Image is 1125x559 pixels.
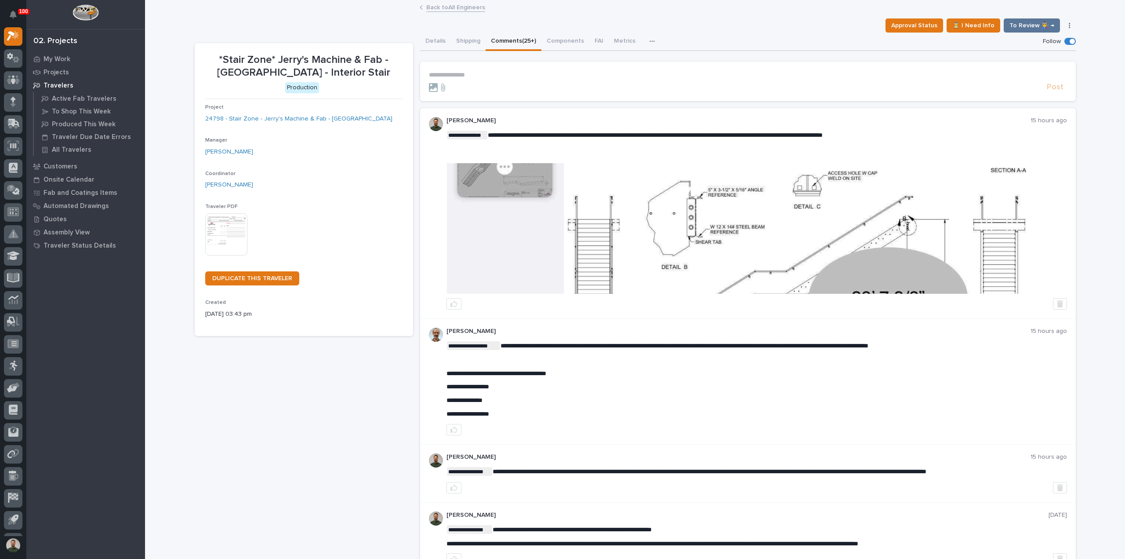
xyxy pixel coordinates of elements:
p: Projects [44,69,69,77]
p: Quotes [44,216,67,223]
p: [PERSON_NAME] [446,117,1031,124]
button: Notifications [4,5,22,24]
button: ⏳ I Need Info [947,18,1000,33]
a: Quotes [26,212,145,226]
p: To Shop This Week [52,108,111,116]
span: Traveler PDF [205,204,238,209]
a: Traveler Status Details [26,239,145,252]
p: Produced This Week [52,121,116,128]
button: like this post [446,424,461,435]
a: Assembly View [26,226,145,239]
p: Customers [44,163,77,171]
a: DUPLICATE THIS TRAVELER [205,271,299,285]
p: 15 hours ago [1031,328,1067,335]
a: To Shop This Week [34,105,145,117]
div: Production [285,82,319,93]
span: To Review 👨‍🏭 → [1009,20,1054,31]
a: Traveler Due Date Errors [34,131,145,143]
a: Onsite Calendar [26,173,145,186]
p: Fab and Coatings Items [44,189,117,197]
a: Customers [26,160,145,173]
img: Workspace Logo [73,4,98,21]
p: My Work [44,55,70,63]
p: Automated Drawings [44,202,109,210]
span: Approval Status [891,20,937,31]
button: Post [1043,82,1067,92]
a: Active Fab Travelers [34,92,145,105]
button: To Review 👨‍🏭 → [1004,18,1060,33]
button: Components [541,33,589,51]
p: [PERSON_NAME] [446,512,1049,519]
p: Follow [1043,38,1061,45]
button: Shipping [451,33,486,51]
a: Produced This Week [34,118,145,130]
a: Back toAll Engineers [426,2,485,12]
button: like this post [446,298,461,310]
a: Travelers [26,79,145,92]
span: ⏳ I Need Info [952,20,994,31]
div: Notifications100 [11,11,22,25]
img: AATXAJw4slNr5ea0WduZQVIpKGhdapBAGQ9xVsOeEvl5=s96-c [429,512,443,526]
p: Onsite Calendar [44,176,94,184]
a: My Work [26,52,145,66]
a: All Travelers [34,143,145,156]
p: 15 hours ago [1031,453,1067,461]
span: DUPLICATE THIS TRAVELER [212,275,292,281]
div: 02. Projects [33,37,77,46]
img: AOh14GhUnP333BqRmXh-vZ-TpYZQaFVsuOFmGre8SRZf2A=s96-c [429,328,443,342]
p: All Travelers [52,146,91,154]
p: *Stair Zone* Jerry's Machine & Fab - [GEOGRAPHIC_DATA] - Interior Stair [205,54,403,79]
p: 15 hours ago [1031,117,1067,124]
span: Manager [205,138,227,143]
a: [PERSON_NAME] [205,147,253,157]
p: [PERSON_NAME] [446,328,1031,335]
p: [PERSON_NAME] [446,453,1031,461]
p: 100 [19,8,28,15]
p: Active Fab Travelers [52,95,116,103]
button: like this post [446,482,461,493]
p: [DATE] [1049,512,1067,519]
p: Travelers [44,82,73,90]
button: users-avatar [4,536,22,555]
a: 24798 - Stair Zone - Jerry's Machine & Fab - [GEOGRAPHIC_DATA] [205,114,392,124]
button: Comments (25+) [486,33,541,51]
span: Coordinator [205,171,236,176]
span: Created [205,300,226,305]
p: [DATE] 03:43 pm [205,310,403,319]
button: Metrics [609,33,641,51]
button: FAI [589,33,609,51]
img: AATXAJw4slNr5ea0WduZQVIpKGhdapBAGQ9xVsOeEvl5=s96-c [429,453,443,468]
button: Approval Status [885,18,943,33]
p: Traveler Status Details [44,242,116,250]
a: Projects [26,66,145,79]
button: Delete post [1053,298,1067,310]
p: Assembly View [44,229,90,237]
a: Automated Drawings [26,199,145,212]
span: Post [1047,82,1063,92]
a: Fab and Coatings Items [26,186,145,199]
p: Traveler Due Date Errors [52,133,131,141]
button: Details [420,33,451,51]
span: Project [205,105,224,110]
img: AATXAJw4slNr5ea0WduZQVIpKGhdapBAGQ9xVsOeEvl5=s96-c [429,117,443,131]
button: Delete post [1053,482,1067,493]
a: [PERSON_NAME] [205,180,253,190]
